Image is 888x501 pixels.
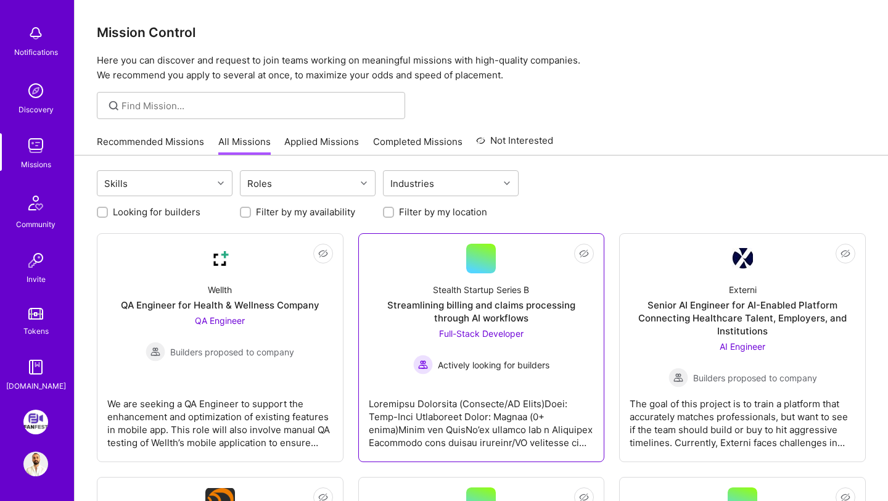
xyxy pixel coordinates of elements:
div: We are seeking a QA Engineer to support the enhancement and optimization of existing features in ... [107,387,333,449]
div: Roles [244,175,275,193]
i: icon EyeClosed [841,249,850,259]
span: Builders proposed to company [693,371,817,384]
div: Senior AI Engineer for AI-Enabled Platform Connecting Healthcare Talent, Employers, and Institutions [630,299,855,337]
a: Completed Missions [373,135,462,155]
div: Tokens [23,325,49,337]
a: Stealth Startup Series BStreamlining billing and claims processing through AI workflowsFull-Stack... [369,244,594,452]
img: User Avatar [23,452,48,476]
i: icon SearchGrey [107,99,121,113]
i: icon Chevron [361,180,367,186]
i: icon Chevron [218,180,224,186]
img: guide book [23,355,48,379]
div: Invite [27,273,46,286]
div: [DOMAIN_NAME] [6,379,66,392]
div: Wellth [208,283,232,296]
div: Missions [21,158,51,171]
a: Applied Missions [284,135,359,155]
div: Industries [387,175,437,193]
label: Filter by my availability [256,205,355,218]
img: Community [21,188,51,218]
i: icon Chevron [504,180,510,186]
span: Builders proposed to company [170,346,294,358]
a: All Missions [218,135,271,155]
a: Company LogoWellthQA Engineer for Health & Wellness CompanyQA Engineer Builders proposed to compa... [107,244,333,452]
div: QA Engineer for Health & Wellness Company [121,299,319,312]
img: tokens [28,308,43,320]
img: Builders proposed to company [146,342,165,362]
span: QA Engineer [195,315,245,326]
div: Externi [729,283,757,296]
a: Recommended Missions [97,135,204,155]
img: bell [23,21,48,46]
div: Loremipsu Dolorsita (Consecte/AD Elits)Doei: Temp-Inci Utlaboreet Dolor: Magnaa (0+ enima)Minim v... [369,387,594,449]
img: FanFest: Media Engagement Platform [23,410,48,434]
i: icon EyeClosed [579,249,589,259]
img: discovery [23,78,48,103]
i: icon EyeClosed [318,249,328,259]
div: Stealth Startup Series B [433,283,529,296]
img: Actively looking for builders [413,355,433,375]
span: Actively looking for builders [438,358,549,371]
div: Community [16,218,55,231]
label: Filter by my location [399,205,487,218]
input: Find Mission... [121,99,396,112]
div: The goal of this project is to train a platform that accurately matches professionals, but want t... [630,387,855,449]
label: Looking for builders [113,205,200,218]
span: Full-Stack Developer [439,328,524,339]
img: teamwork [23,133,48,158]
img: Builders proposed to company [668,368,688,387]
div: Skills [101,175,131,193]
img: Company Logo [205,244,235,273]
div: Streamlining billing and claims processing through AI workflows [369,299,594,325]
img: Company Logo [732,248,753,269]
p: Here you can discover and request to join teams working on meaningful missions with high-quality ... [97,53,866,83]
div: Notifications [14,46,58,59]
img: Invite [23,248,48,273]
a: FanFest: Media Engagement Platform [20,410,51,434]
span: AI Engineer [720,341,765,352]
a: Company LogoExterniSenior AI Engineer for AI-Enabled Platform Connecting Healthcare Talent, Emplo... [630,244,855,452]
a: Not Interested [476,133,553,155]
h3: Mission Control [97,25,866,40]
div: Discovery [18,103,54,116]
a: User Avatar [20,452,51,476]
